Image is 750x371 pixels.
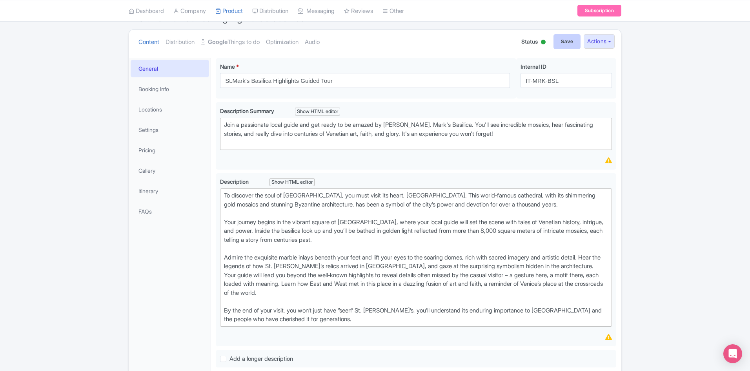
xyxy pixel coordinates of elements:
[266,30,299,55] a: Optimization
[131,121,209,139] a: Settings
[521,63,546,70] span: Internal ID
[208,38,228,47] strong: Google
[553,34,581,49] input: Save
[305,30,320,55] a: Audio
[577,5,621,16] a: Subscription
[220,108,275,114] span: Description Summary
[131,101,209,118] a: Locations
[224,121,608,147] div: Join a passionate local guide and get ready to be amazed by [PERSON_NAME]. Mark's Basilica. You'l...
[138,13,308,24] span: St.Mark's Basilica Highlights Guided Tour
[138,30,159,55] a: Content
[521,37,538,46] span: Status
[723,344,742,363] div: Open Intercom Messenger
[584,34,615,49] button: Actions
[539,37,547,49] div: Active
[220,178,250,185] span: Description
[166,30,195,55] a: Distribution
[229,355,293,362] span: Add a longer description
[131,162,209,179] a: Gallery
[131,182,209,200] a: Itinerary
[131,203,209,220] a: FAQs
[220,63,235,70] span: Name
[224,191,608,324] div: To discover the soul of [GEOGRAPHIC_DATA], you must visit its heart, [GEOGRAPHIC_DATA]. This worl...
[201,30,260,55] a: GoogleThings to do
[295,108,340,116] div: Show HTML editor
[131,60,209,77] a: General
[131,141,209,159] a: Pricing
[269,178,315,186] div: Show HTML editor
[131,80,209,98] a: Booking Info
